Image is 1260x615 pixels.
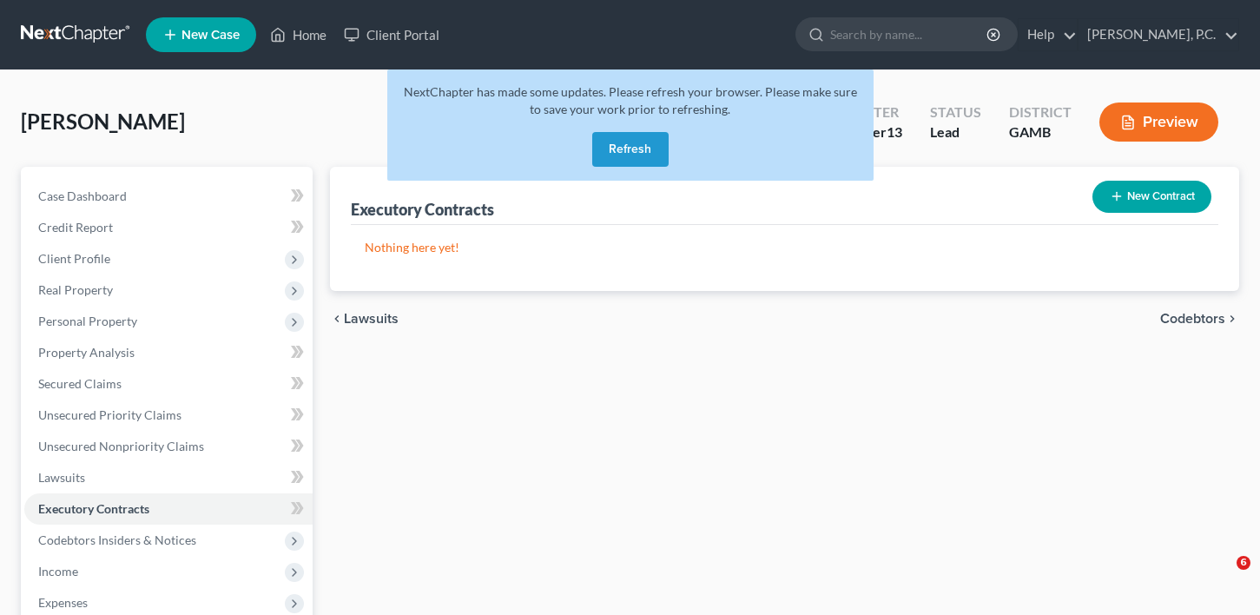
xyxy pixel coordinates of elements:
span: Client Profile [38,251,110,266]
span: Personal Property [38,314,137,328]
div: Lead [930,122,981,142]
span: Expenses [38,595,88,610]
a: Credit Report [24,212,313,243]
a: Secured Claims [24,368,313,400]
p: Nothing here yet! [365,239,1204,256]
span: Lawsuits [38,470,85,485]
span: Real Property [38,282,113,297]
span: Codebtors [1160,312,1225,326]
span: Income [38,564,78,579]
i: chevron_right [1225,312,1239,326]
a: Lawsuits [24,462,313,493]
span: Credit Report [38,220,113,235]
a: Help [1019,19,1077,50]
span: Case Dashboard [38,188,127,203]
a: [PERSON_NAME], P.C. [1079,19,1238,50]
button: Refresh [592,132,669,167]
a: Home [261,19,335,50]
button: chevron_left Lawsuits [330,312,399,326]
div: GAMB [1009,122,1072,142]
a: Executory Contracts [24,493,313,525]
div: Executory Contracts [351,199,494,220]
div: District [1009,102,1072,122]
button: New Contract [1092,181,1211,213]
span: Lawsuits [344,312,399,326]
span: NextChapter has made some updates. Please refresh your browser. Please make sure to save your wor... [404,84,857,116]
span: Secured Claims [38,376,122,391]
span: Unsecured Priority Claims [38,407,181,422]
button: Preview [1099,102,1218,142]
span: Executory Contracts [38,501,149,516]
span: Unsecured Nonpriority Claims [38,439,204,453]
a: Property Analysis [24,337,313,368]
button: Codebtors chevron_right [1160,312,1239,326]
span: 13 [887,123,902,140]
span: [PERSON_NAME] [21,109,185,134]
span: New Case [181,29,240,42]
a: Unsecured Nonpriority Claims [24,431,313,462]
div: Status [930,102,981,122]
span: Property Analysis [38,345,135,360]
input: Search by name... [830,18,989,50]
span: 6 [1237,556,1250,570]
a: Case Dashboard [24,181,313,212]
i: chevron_left [330,312,344,326]
iframe: Intercom live chat [1201,556,1243,598]
a: Client Portal [335,19,448,50]
span: Codebtors Insiders & Notices [38,532,196,547]
a: Unsecured Priority Claims [24,400,313,431]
